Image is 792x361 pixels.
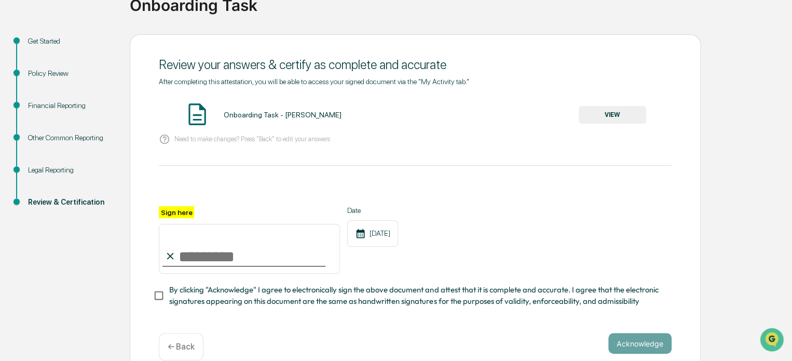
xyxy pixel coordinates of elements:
iframe: Open customer support [759,327,787,355]
p: How can we help? [10,22,189,38]
div: Review & Certification [28,197,113,208]
span: Preclearance [21,131,67,141]
span: By clicking "Acknowledge" I agree to electronically sign the above document and attest that it is... [169,284,663,307]
span: Pylon [103,176,126,184]
img: Document Icon [184,101,210,127]
label: Date [347,206,398,215]
div: Other Common Reporting [28,132,113,143]
div: Policy Review [28,68,113,79]
span: After completing this attestation, you will be able to access your signed document via the "My Ac... [159,77,469,86]
img: 1746055101610-c473b297-6a78-478c-a979-82029cc54cd1 [10,79,29,98]
div: Start new chat [35,79,170,90]
p: ← Back [168,342,195,352]
a: Powered byPylon [73,176,126,184]
a: 🔎Data Lookup [6,146,70,165]
div: Review your answers & certify as complete and accurate [159,57,672,72]
div: 🔎 [10,152,19,160]
div: Get Started [28,36,113,47]
div: [DATE] [347,220,398,247]
div: 🗄️ [75,132,84,140]
button: Start new chat [176,83,189,95]
span: Attestations [86,131,129,141]
div: We're available if you need us! [35,90,131,98]
div: Onboarding Task - [PERSON_NAME] [223,111,341,119]
button: Acknowledge [608,333,672,354]
span: Data Lookup [21,151,65,161]
label: Sign here [159,206,194,218]
a: 🗄️Attestations [71,127,133,145]
button: VIEW [579,106,646,124]
a: 🖐️Preclearance [6,127,71,145]
div: 🖐️ [10,132,19,140]
p: Need to make changes? Press "Back" to edit your answers [174,135,330,143]
div: Legal Reporting [28,165,113,176]
div: Financial Reporting [28,100,113,111]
